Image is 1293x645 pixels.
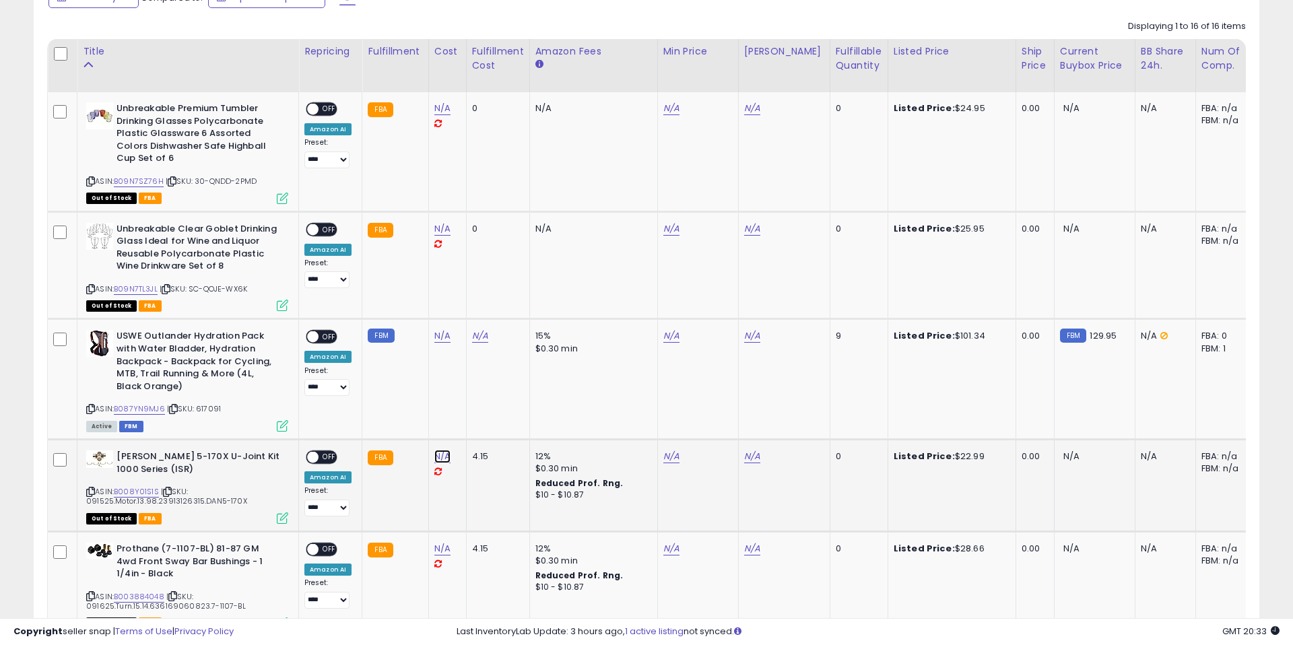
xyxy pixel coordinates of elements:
span: N/A [1063,222,1080,235]
span: All listings that are currently out of stock and unavailable for purchase on Amazon [86,193,137,204]
div: FBM: n/a [1201,555,1246,567]
span: | SKU: SC-QOJE-WX6K [160,283,247,294]
a: N/A [434,542,451,555]
div: Ship Price [1022,44,1049,73]
div: $24.95 [894,102,1005,114]
span: N/A [1063,450,1080,463]
div: 12% [535,450,647,463]
strong: Copyright [13,625,63,638]
div: FBA: n/a [1201,543,1246,555]
a: N/A [472,329,488,343]
div: Current Buybox Price [1060,44,1129,73]
div: 0 [836,102,877,114]
span: | SKU: 30-QNDD-2PMD [166,176,257,186]
div: Preset: [304,578,352,609]
a: Privacy Policy [174,625,234,638]
div: FBM: n/a [1201,114,1246,127]
div: 0.00 [1022,450,1044,463]
div: Min Price [663,44,733,59]
b: Listed Price: [894,102,955,114]
div: ASIN: [86,102,288,202]
div: [PERSON_NAME] [744,44,824,59]
div: 15% [535,330,647,342]
a: B09N7SZ76H [114,176,164,187]
span: OFF [319,331,340,343]
img: 517YLohvmNL._SL40_.jpg [86,330,113,357]
div: 4.15 [472,450,519,463]
div: Title [83,44,293,59]
a: N/A [744,542,760,555]
span: FBA [139,513,162,524]
span: | SKU: 091625.Turn.15.14.636169060823.7-1107-BL [86,591,246,611]
b: Listed Price: [894,329,955,342]
div: FBA: n/a [1201,102,1246,114]
small: FBA [368,102,393,117]
a: Terms of Use [115,625,172,638]
div: Amazon AI [304,244,352,256]
div: ASIN: [86,450,288,522]
div: ASIN: [86,330,288,430]
span: FBM [119,421,143,432]
span: OFF [319,544,340,555]
img: 31FjyU0UyML._SL40_.jpg [86,450,113,468]
div: $101.34 [894,330,1005,342]
small: FBA [368,450,393,465]
small: FBA [368,543,393,557]
div: N/A [1141,450,1185,463]
b: Reduced Prof. Rng. [535,477,624,489]
img: 41Slg8NyXSL._SL40_.jpg [86,543,113,559]
span: FBA [139,193,162,204]
div: 0 [472,102,519,114]
div: Amazon AI [304,564,352,576]
div: FBM: n/a [1201,235,1246,247]
div: $10 - $10.87 [535,489,647,501]
div: N/A [1141,223,1185,235]
div: N/A [1141,102,1185,114]
img: 41GNgVuobhL._SL40_.jpg [86,223,113,250]
span: 129.95 [1090,329,1117,342]
a: B008Y01S1S [114,486,159,498]
a: B09N7TL3JL [114,283,158,295]
a: N/A [744,329,760,343]
div: FBA: 0 [1201,330,1246,342]
a: N/A [663,222,679,236]
div: 12% [535,543,647,555]
div: 0 [836,450,877,463]
div: 0.00 [1022,102,1044,114]
div: Preset: [304,366,352,397]
div: Listed Price [894,44,1010,59]
div: 4.15 [472,543,519,555]
div: BB Share 24h. [1141,44,1190,73]
div: Last InventoryLab Update: 3 hours ago, not synced. [457,625,1280,638]
div: N/A [1141,330,1185,342]
div: Amazon AI [304,351,352,363]
a: 1 active listing [625,625,684,638]
div: 0 [836,543,877,555]
div: $0.30 min [535,343,647,355]
div: Amazon Fees [535,44,652,59]
div: 0.00 [1022,223,1044,235]
b: Unbreakable Clear Goblet Drinking Glass Ideal for Wine and Liquor Reusable Polycarbonate Plastic ... [117,223,280,276]
b: Prothane (7-1107-BL) 81-87 GM 4wd Front Sway Bar Bushings - 1 1/4in - Black [117,543,280,584]
div: Displaying 1 to 16 of 16 items [1128,20,1246,33]
div: 0 [472,223,519,235]
span: All listings currently available for purchase on Amazon [86,421,117,432]
div: seller snap | | [13,625,234,638]
span: All listings that are currently out of stock and unavailable for purchase on Amazon [86,513,137,524]
a: B087YN9MJ6 [114,403,165,415]
div: $10 - $10.87 [535,582,647,593]
a: N/A [663,542,679,555]
div: Fulfillable Quantity [836,44,882,73]
a: N/A [434,329,451,343]
span: | SKU: 091525.Motor.13.98.23913126315.DAN5-170X [86,486,247,506]
a: N/A [663,450,679,463]
span: | SKU: 617091 [167,403,221,414]
div: $28.66 [894,543,1005,555]
a: N/A [744,450,760,463]
span: N/A [1063,102,1080,114]
div: Num of Comp. [1201,44,1251,73]
div: Amazon AI [304,123,352,135]
div: FBM: 1 [1201,343,1246,355]
a: N/A [744,222,760,236]
a: N/A [663,102,679,115]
